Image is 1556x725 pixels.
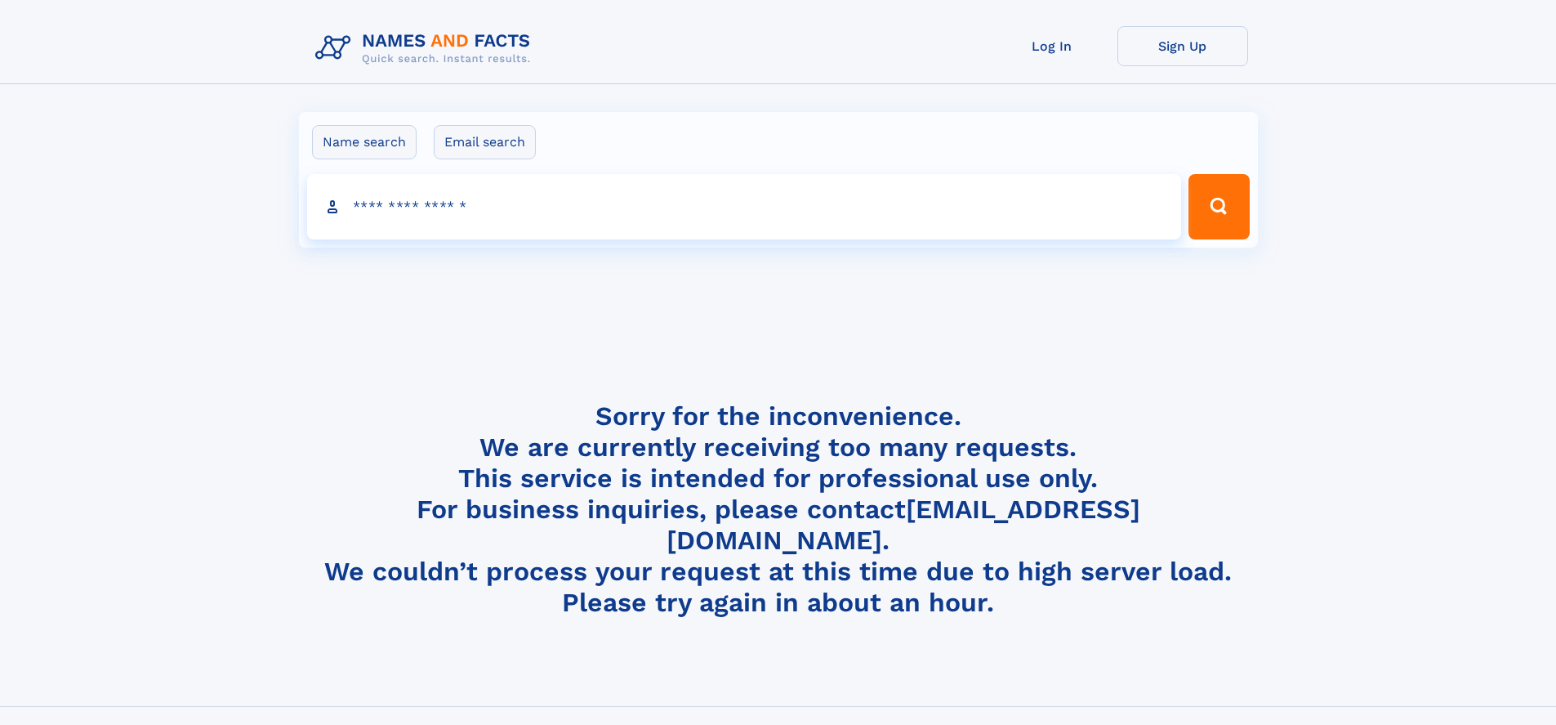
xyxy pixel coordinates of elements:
[307,174,1182,239] input: search input
[309,26,544,70] img: Logo Names and Facts
[987,26,1117,66] a: Log In
[1117,26,1248,66] a: Sign Up
[667,494,1140,556] a: [EMAIL_ADDRESS][DOMAIN_NAME]
[1188,174,1249,239] button: Search Button
[434,125,536,159] label: Email search
[309,401,1248,619] h4: Sorry for the inconvenience. We are currently receiving too many requests. This service is intend...
[312,125,417,159] label: Name search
